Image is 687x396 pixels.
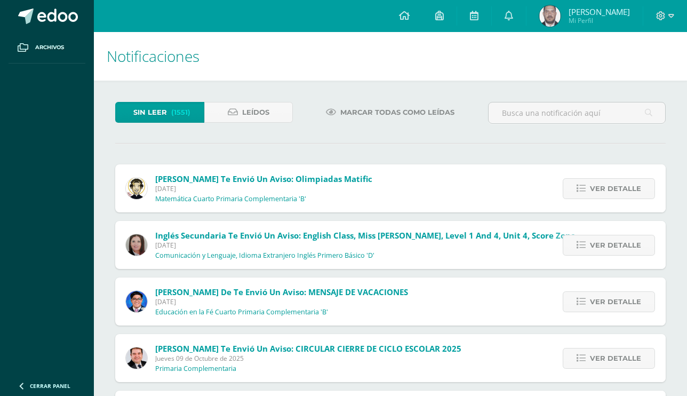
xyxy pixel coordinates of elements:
[155,365,236,373] p: Primaria Complementaria
[107,46,199,66] span: Notificaciones
[569,16,630,25] span: Mi Perfil
[155,173,372,184] span: [PERSON_NAME] te envió un aviso: Olimpiadas Matific
[155,308,328,316] p: Educación en la Fé Cuarto Primaria Complementaria 'B'
[340,102,454,122] span: Marcar todas como leídas
[126,178,147,199] img: 4bd1cb2f26ef773666a99eb75019340a.png
[155,184,372,193] span: [DATE]
[539,5,561,27] img: bd14c0aad81857970534de931244c1e7.png
[115,102,204,123] a: Sin leer(1551)
[590,235,641,255] span: Ver detalle
[155,241,576,250] span: [DATE]
[489,102,665,123] input: Busca una notificación aquí
[313,102,468,123] a: Marcar todas como leídas
[590,349,641,368] span: Ver detalle
[35,43,64,52] span: Archivos
[155,230,576,241] span: Inglés Secundaria te envió un aviso: English Class, Miss [PERSON_NAME], Level 1 and 4, Unit 4, Sc...
[171,102,190,122] span: (1551)
[9,32,85,64] a: Archivos
[155,354,461,363] span: Jueves 09 de Octubre de 2025
[155,343,461,354] span: [PERSON_NAME] te envió un aviso: CIRCULAR CIERRE DE CICLO ESCOLAR 2025
[242,102,269,122] span: Leídos
[126,347,147,369] img: 57933e79c0f622885edf5cfea874362b.png
[126,291,147,312] img: 038ac9c5e6207f3bea702a86cda391b3.png
[590,292,641,312] span: Ver detalle
[155,287,408,297] span: [PERSON_NAME] de te envió un aviso: MENSAJE DE VACACIONES
[30,382,70,390] span: Cerrar panel
[569,6,630,17] span: [PERSON_NAME]
[133,102,167,122] span: Sin leer
[155,297,408,306] span: [DATE]
[204,102,293,123] a: Leídos
[126,234,147,256] img: 8af0450cf43d44e38c4a1497329761f3.png
[155,251,374,260] p: Comunicación y Lenguaje, Idioma Extranjero Inglés Primero Básico 'D'
[590,179,641,199] span: Ver detalle
[155,195,306,203] p: Matemática Cuarto Primaria Complementaria 'B'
